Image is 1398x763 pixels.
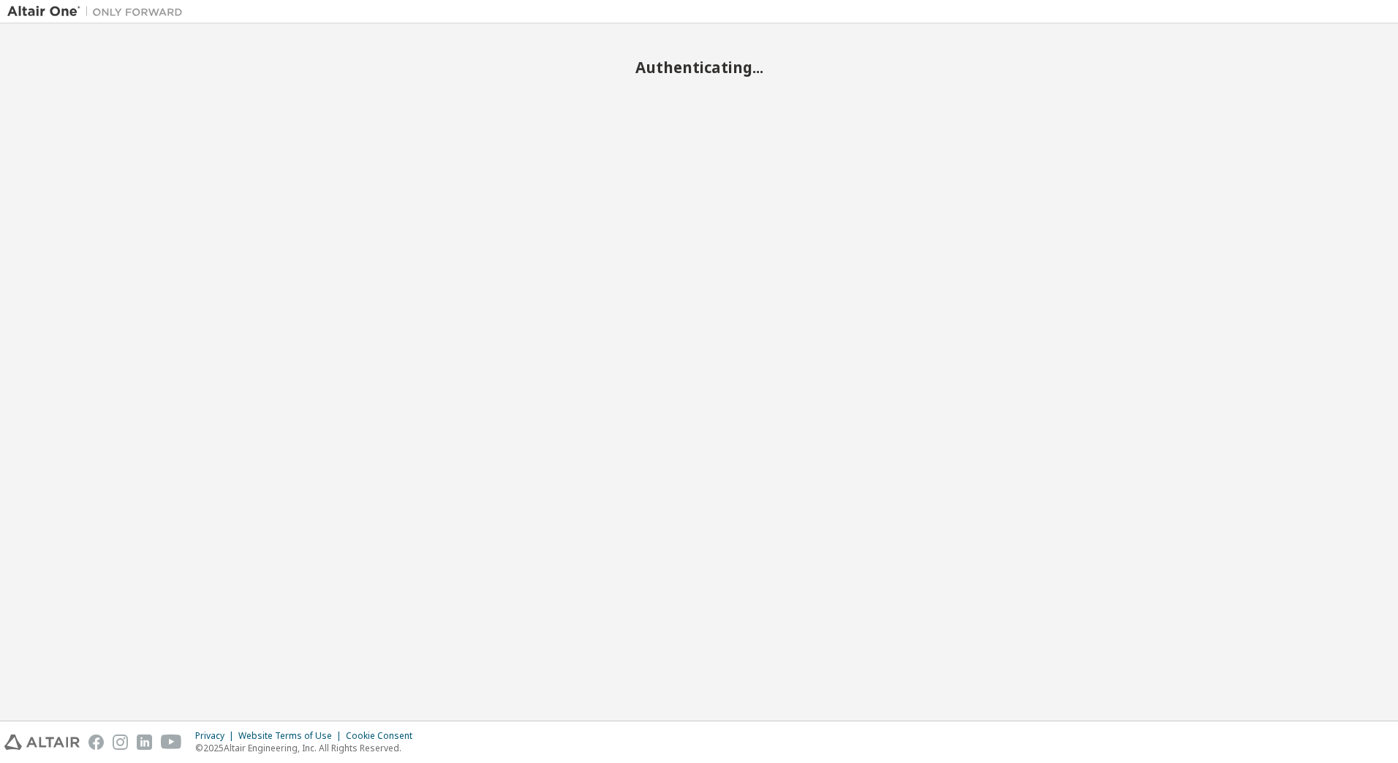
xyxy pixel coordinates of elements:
img: linkedin.svg [137,734,152,750]
img: Altair One [7,4,190,19]
div: Privacy [195,730,238,742]
img: youtube.svg [161,734,182,750]
img: altair_logo.svg [4,734,80,750]
h2: Authenticating... [7,58,1391,77]
div: Website Terms of Use [238,730,346,742]
p: © 2025 Altair Engineering, Inc. All Rights Reserved. [195,742,421,754]
div: Cookie Consent [346,730,421,742]
img: instagram.svg [113,734,128,750]
img: facebook.svg [88,734,104,750]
